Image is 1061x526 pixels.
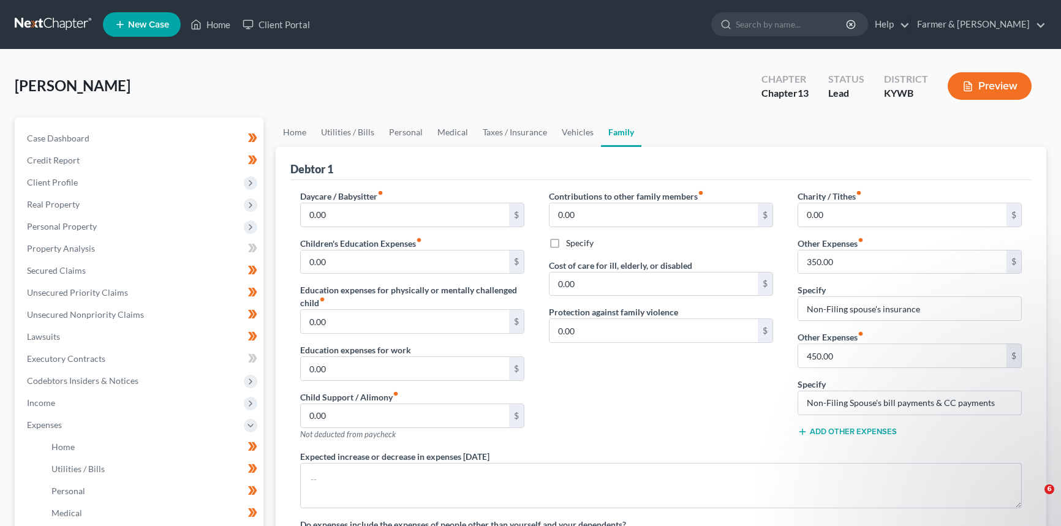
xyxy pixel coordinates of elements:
label: Other Expenses [798,331,864,344]
label: Cost of care for ill, elderly, or disabled [549,259,692,272]
span: 6 [1044,484,1054,494]
input: -- [549,203,758,227]
label: Expected increase or decrease in expenses [DATE] [300,450,489,463]
span: New Case [128,20,169,29]
label: Other Expenses [798,237,864,250]
a: Farmer & [PERSON_NAME] [911,13,1046,36]
div: KYWB [884,86,928,100]
span: Real Property [27,199,80,209]
a: Case Dashboard [17,127,263,149]
button: Preview [948,72,1032,100]
span: Executory Contracts [27,353,105,364]
label: Child Support / Alimony [300,391,399,404]
span: Case Dashboard [27,133,89,143]
input: -- [798,250,1006,274]
label: Charity / Tithes [798,190,862,203]
i: fiber_manual_record [377,190,383,196]
div: $ [1006,250,1021,274]
i: fiber_manual_record [698,190,704,196]
i: fiber_manual_record [856,190,862,196]
a: Secured Claims [17,260,263,282]
div: $ [758,272,772,296]
label: Education expenses for physically or mentally challenged child [300,284,524,309]
a: Personal [42,480,263,502]
a: Unsecured Nonpriority Claims [17,304,263,326]
span: Codebtors Insiders & Notices [27,375,138,386]
a: Medical [430,118,475,147]
a: Personal [382,118,430,147]
input: -- [549,272,758,296]
span: Utilities / Bills [51,464,105,474]
div: $ [509,357,524,380]
a: Lawsuits [17,326,263,348]
a: Property Analysis [17,238,263,260]
a: Family [601,118,641,147]
input: -- [301,310,509,333]
i: fiber_manual_record [319,296,325,302]
div: Chapter [761,86,809,100]
iframe: Intercom live chat [1019,484,1049,514]
input: -- [301,404,509,427]
label: Specify [798,284,826,296]
i: fiber_manual_record [858,237,864,243]
i: fiber_manual_record [416,237,422,243]
input: -- [798,203,1006,227]
input: -- [301,357,509,380]
label: Contributions to other family members [549,190,704,203]
a: Credit Report [17,149,263,171]
span: Home [51,441,75,452]
a: Home [42,436,263,458]
input: Specify... [798,297,1021,320]
span: Not deducted from paycheck [300,429,396,439]
input: -- [549,319,758,342]
i: fiber_manual_record [393,391,399,397]
div: $ [509,404,524,427]
input: -- [798,344,1006,367]
div: $ [758,319,772,342]
a: Unsecured Priority Claims [17,282,263,304]
span: Medical [51,508,82,518]
span: Lawsuits [27,331,60,342]
div: $ [509,250,524,274]
div: District [884,72,928,86]
div: $ [758,203,772,227]
span: Property Analysis [27,243,95,254]
a: Executory Contracts [17,348,263,370]
span: Unsecured Nonpriority Claims [27,309,144,320]
span: Personal Property [27,221,97,231]
label: Specify [566,237,594,249]
input: -- [301,203,509,227]
a: Help [869,13,910,36]
span: Personal [51,486,85,496]
span: 13 [798,87,809,99]
label: Education expenses for work [300,344,411,356]
label: Children's Education Expenses [300,237,422,250]
label: Daycare / Babysitter [300,190,383,203]
a: Utilities / Bills [42,458,263,480]
div: $ [509,203,524,227]
span: [PERSON_NAME] [15,77,130,94]
a: Vehicles [554,118,601,147]
input: Search by name... [736,13,848,36]
div: Debtor 1 [290,162,333,176]
a: Medical [42,502,263,524]
div: Chapter [761,72,809,86]
button: Add Other Expenses [798,427,897,437]
a: Utilities / Bills [314,118,382,147]
span: Client Profile [27,177,78,187]
label: Protection against family violence [549,306,678,318]
span: Income [27,397,55,408]
input: -- [301,250,509,274]
span: Unsecured Priority Claims [27,287,128,298]
div: Status [828,72,864,86]
a: Client Portal [236,13,316,36]
div: Lead [828,86,864,100]
a: Home [184,13,236,36]
div: $ [1006,203,1021,227]
span: Secured Claims [27,265,86,276]
div: $ [509,310,524,333]
i: fiber_manual_record [858,331,864,337]
span: Credit Report [27,155,80,165]
a: Taxes / Insurance [475,118,554,147]
input: Specify... [798,391,1021,415]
